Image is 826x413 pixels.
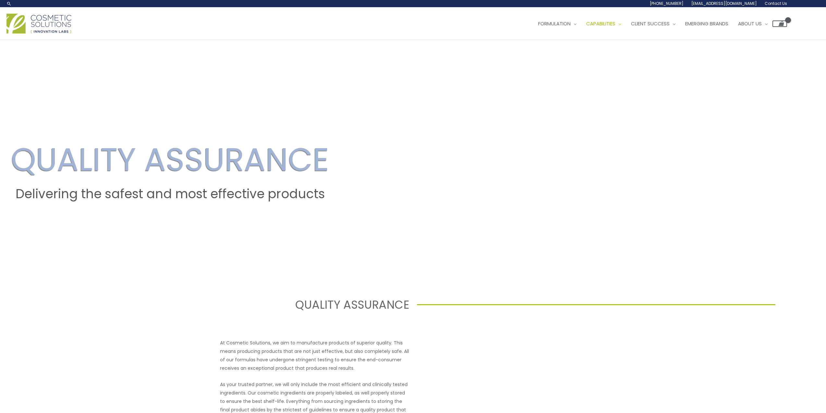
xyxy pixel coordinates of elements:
h1: QUALITY ASSURANCE [51,297,409,313]
span: Capabilities [586,20,615,27]
a: Emerging Brands [680,14,733,33]
span: About Us [738,20,762,27]
h2: QUALITY ASSURANCE [11,140,329,179]
p: At Cosmetic Solutions, we aim to manufacture products of superior quality. This means producing p... [220,339,409,372]
span: [PHONE_NUMBER] [650,1,684,6]
a: About Us [733,14,772,33]
a: Client Success [626,14,680,33]
a: Capabilities [581,14,626,33]
a: Search icon link [6,1,12,6]
span: Contact Us [765,1,787,6]
span: Emerging Brands [685,20,728,27]
nav: Site Navigation [528,14,787,33]
span: Formulation [538,20,571,27]
h2: Delivering the safest and most effective products [11,187,329,201]
a: View Shopping Cart, empty [772,20,787,27]
span: [EMAIL_ADDRESS][DOMAIN_NAME] [691,1,757,6]
a: Formulation [533,14,581,33]
span: Client Success [631,20,670,27]
img: Cosmetic Solutions Logo [6,14,71,33]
